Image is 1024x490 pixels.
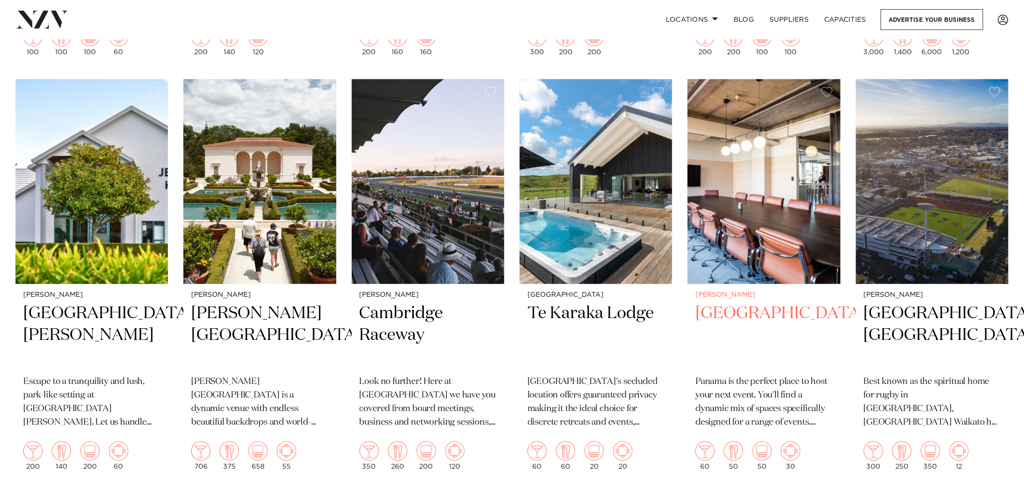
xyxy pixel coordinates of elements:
img: theatre.png [248,442,268,461]
div: 12 [949,442,969,471]
div: 200 [724,27,743,56]
small: [PERSON_NAME] [23,292,160,299]
a: Advertise your business [881,9,983,30]
p: Look no further! Here at [GEOGRAPHIC_DATA] we have you covered from board meetings, business and ... [360,376,497,430]
div: 1,200 [951,27,971,56]
img: meeting.png [277,442,296,461]
div: 250 [892,442,912,471]
img: cocktail.png [23,442,43,461]
img: nzv-logo.png [15,11,68,28]
div: 300 [864,442,883,471]
div: 60 [109,442,128,471]
div: 140 [52,442,71,471]
div: 3,000 [864,27,884,56]
div: 100 [23,27,43,56]
a: Capacities [817,9,874,30]
div: 200 [585,27,604,56]
p: [GEOGRAPHIC_DATA]’s secluded location offers guaranteed privacy making it the ideal choice for di... [527,376,664,430]
img: theatre.png [585,442,604,461]
div: 160 [417,27,436,56]
img: cocktail.png [191,442,211,461]
img: meeting.png [781,442,800,461]
a: [PERSON_NAME] [GEOGRAPHIC_DATA][PERSON_NAME] Escape to a tranquility and lush, park-like setting ... [15,79,168,478]
img: dining.png [892,442,912,461]
div: 200 [360,27,379,56]
div: 706 [191,442,211,471]
img: theatre.png [417,442,436,461]
img: cocktail.png [360,442,379,461]
div: 1,400 [893,27,913,56]
div: 200 [191,27,211,56]
a: [GEOGRAPHIC_DATA] Te Karaka Lodge [GEOGRAPHIC_DATA]’s secluded location offers guaranteed privacy... [520,79,672,478]
small: [PERSON_NAME] [864,292,1001,299]
div: 6,000 [922,27,942,56]
h2: Te Karaka Lodge [527,303,664,368]
div: 120 [248,27,268,56]
small: [PERSON_NAME] [695,292,832,299]
div: 260 [388,442,407,471]
div: 100 [52,27,71,56]
div: 200 [417,442,436,471]
h2: [GEOGRAPHIC_DATA][PERSON_NAME] [23,303,160,368]
img: cocktail.png [864,442,883,461]
div: 200 [695,27,715,56]
h2: [GEOGRAPHIC_DATA] [GEOGRAPHIC_DATA] [864,303,1001,368]
img: meeting.png [613,442,632,461]
div: 120 [445,442,465,471]
img: meeting.png [109,442,128,461]
small: [PERSON_NAME] [191,292,328,299]
img: meeting.png [949,442,969,461]
img: theatre.png [921,442,940,461]
a: [PERSON_NAME] [GEOGRAPHIC_DATA] Panama is the perfect place to host your next event. You'll find ... [688,79,840,478]
p: [PERSON_NAME][GEOGRAPHIC_DATA] is a dynamic venue with endless beautiful backdrops and world-clas... [191,376,328,430]
img: dining.png [724,442,743,461]
div: 50 [724,442,743,471]
small: [GEOGRAPHIC_DATA] [527,292,664,299]
a: BLOG [726,9,762,30]
img: dining.png [220,442,239,461]
div: 100 [753,27,772,56]
div: 300 [527,27,547,56]
img: theatre.png [753,442,772,461]
p: Escape to a tranquility and lush, park-like setting at [GEOGRAPHIC_DATA][PERSON_NAME]. Let us han... [23,376,160,430]
div: 50 [753,442,772,471]
div: 350 [921,442,940,471]
div: 140 [220,27,239,56]
div: 60 [556,442,575,471]
p: Best known as the spiritual home for rugby in [GEOGRAPHIC_DATA], [GEOGRAPHIC_DATA] Waikato has al... [864,376,1001,430]
div: 200 [80,442,100,471]
a: SUPPLIERS [762,9,816,30]
div: 200 [556,27,575,56]
div: 100 [781,27,800,56]
a: Locations [658,9,726,30]
a: [PERSON_NAME] [GEOGRAPHIC_DATA] [GEOGRAPHIC_DATA] Best known as the spiritual home for rugby in [... [856,79,1009,478]
div: 100 [80,27,100,56]
div: 30 [781,442,800,471]
a: [PERSON_NAME] Cambridge Raceway Look no further! Here at [GEOGRAPHIC_DATA] we have you covered fr... [352,79,504,478]
img: cocktail.png [527,442,547,461]
img: dining.png [388,442,407,461]
div: 658 [248,442,268,471]
div: 200 [23,442,43,471]
div: 55 [277,442,296,471]
div: 20 [613,442,632,471]
h2: [PERSON_NAME][GEOGRAPHIC_DATA] [191,303,328,368]
p: Panama is the perfect place to host your next event. You'll find a dynamic mix of spaces specific... [695,376,832,430]
div: 20 [585,442,604,471]
div: 160 [388,27,407,56]
div: 60 [109,27,128,56]
a: [PERSON_NAME] [PERSON_NAME][GEOGRAPHIC_DATA] [PERSON_NAME][GEOGRAPHIC_DATA] is a dynamic venue wi... [183,79,336,478]
div: 60 [527,442,547,471]
h2: Cambridge Raceway [360,303,497,368]
h2: [GEOGRAPHIC_DATA] [695,303,832,368]
img: cocktail.png [695,442,715,461]
img: meeting.png [445,442,465,461]
img: theatre.png [80,442,100,461]
img: dining.png [556,442,575,461]
div: 60 [695,442,715,471]
small: [PERSON_NAME] [360,292,497,299]
div: 375 [220,442,239,471]
img: dining.png [52,442,71,461]
div: 350 [360,442,379,471]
